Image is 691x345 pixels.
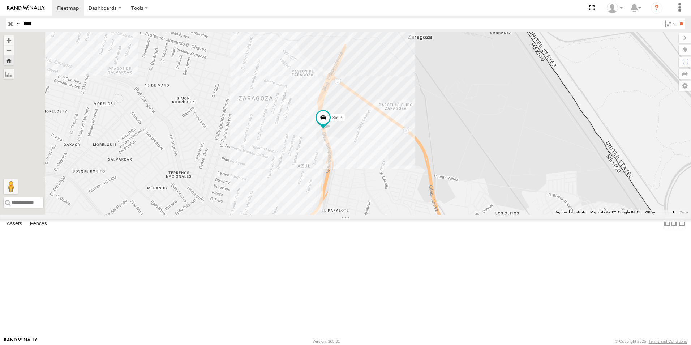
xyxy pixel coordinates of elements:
span: 200 m [645,210,655,214]
label: Map Settings [679,81,691,91]
span: Map data ©2025 Google, INEGI [590,210,640,214]
button: Zoom Home [4,55,14,65]
label: Dock Summary Table to the Right [671,219,678,229]
label: Search Filter Options [661,18,677,29]
a: Terms and Conditions [649,339,687,344]
div: © Copyright 2025 - [615,339,687,344]
a: Terms [680,211,688,214]
label: Search Query [15,18,21,29]
img: rand-logo.svg [7,5,45,10]
i: ? [651,2,662,14]
button: Zoom in [4,35,14,45]
a: Visit our Website [4,338,37,345]
button: Zoom out [4,45,14,55]
button: Drag Pegman onto the map to open Street View [4,179,18,194]
label: Fences [26,219,51,229]
div: Alonso Dominguez [604,3,625,13]
button: Map Scale: 200 m per 49 pixels [643,210,677,215]
button: Keyboard shortcuts [555,210,586,215]
div: Version: 305.01 [313,339,340,344]
label: Assets [3,219,26,229]
span: 8662 [332,115,342,120]
label: Hide Summary Table [678,219,686,229]
label: Measure [4,69,14,79]
label: Dock Summary Table to the Left [664,219,671,229]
